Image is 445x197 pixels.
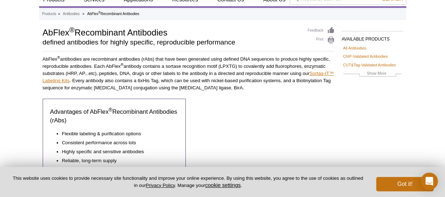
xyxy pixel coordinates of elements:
p: This website uses cookies to provide necessary site functionality and improve your online experie... [11,175,364,189]
a: Show More [343,70,401,78]
h3: Advantages of AbFlex Recombinant Antibodies (rAbs) [50,108,179,125]
a: CUT&Tag-Validated Antibodies [343,62,396,68]
div: Open Intercom Messenger [421,173,438,190]
h2: defined antibodies for highly specific, reproducible performance [43,39,300,46]
sup: ® [57,55,60,60]
sup: ® [98,11,100,14]
sup: ® [69,26,75,34]
li: Highly specific and sensitive antibodies [62,146,171,155]
a: All Antibodies [343,45,366,51]
li: Consistent performance across lots [62,137,171,146]
iframe: Recombinant Antibodies - What are they, and why should you be using them? [191,99,335,179]
sup: ® [109,107,112,113]
button: cookie settings [205,182,241,188]
h2: AVAILABLE PRODUCTS [342,31,403,44]
p: AbFlex antibodies are recombinant antibodies (rAbs) that have been generated using defined DNA se... [43,56,335,92]
li: Animal-free production [62,164,171,173]
a: Antibodies [63,11,80,17]
sup: ® [120,62,123,67]
a: Products [42,11,56,17]
li: Flexible labeling & purification options [62,130,171,137]
button: Got it! [376,177,434,191]
a: Print [308,36,335,44]
a: ChIP-Validated Antibodies [343,53,388,60]
li: » [58,12,60,16]
h1: AbFlex Recombinant Antibodies [43,27,300,37]
li: AbFlex Recombinant Antibodies [87,12,139,16]
li: Reliable, long-term supply [62,155,171,164]
a: Privacy Policy [146,183,175,188]
li: » [82,12,85,16]
a: Feedback [308,27,335,34]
